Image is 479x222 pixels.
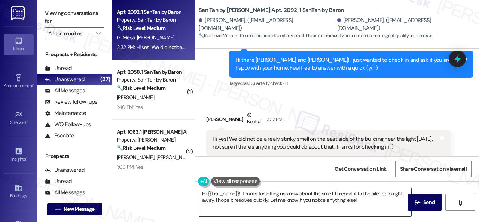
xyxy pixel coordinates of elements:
[45,189,85,197] div: All Messages
[400,165,467,173] span: Share Conversation via email
[48,27,92,39] input: All communities
[117,34,137,41] span: G. Mesa
[27,119,28,124] span: •
[45,109,86,117] div: Maintenance
[4,182,34,202] a: Buildings
[37,152,112,160] div: Prospects
[213,135,439,151] div: Hi yes! We did notice a really stinky smell on the east side of the building near the light [DATE...
[199,16,335,33] div: [PERSON_NAME]. ([EMAIL_ADDRESS][DOMAIN_NAME])
[4,34,34,55] a: Inbox
[33,82,34,87] span: •
[229,78,473,89] div: Tagged as:
[45,64,72,72] div: Unread
[4,108,34,128] a: Site Visit •
[45,166,85,174] div: Unanswered
[117,136,186,144] div: Property: [PERSON_NAME]
[117,68,186,76] div: Apt. 2058, 1 SanTan by Baron
[117,164,143,170] div: 1:08 PM: Yes
[117,128,186,136] div: Apt. 1063, 1 [PERSON_NAME] Apts LLC
[199,32,433,40] span: : The resident reports a stinky smell. This is a community concern and a non-urgent quality-of-li...
[199,6,344,14] b: San Tan by [PERSON_NAME]: Apt. 2092, 1 SanTan by Baron
[45,121,91,128] div: WO Follow-ups
[96,30,100,36] i: 
[408,194,442,211] button: Send
[45,98,97,106] div: Review follow-ups
[251,80,288,86] span: Quarterly check-in
[37,51,112,58] div: Prospects + Residents
[117,104,143,110] div: 1:46 PM: Yes
[47,203,103,215] button: New Message
[337,16,474,33] div: [PERSON_NAME]. ([EMAIL_ADDRESS][DOMAIN_NAME])
[137,34,174,41] span: [PERSON_NAME]
[395,161,472,177] button: Share Conversation via email
[45,7,104,27] label: Viewing conversations for
[415,200,420,206] i: 
[457,200,463,206] i: 
[117,8,186,16] div: Apt. 2092, 1 SanTan by Baron
[423,198,435,206] span: Send
[330,161,391,177] button: Get Conversation Link
[117,85,165,91] strong: 🔧 Risk Level: Medium
[117,154,156,161] span: [PERSON_NAME]
[265,115,282,123] div: 2:32 PM
[117,25,165,31] strong: 🔧 Risk Level: Medium
[117,94,154,101] span: [PERSON_NAME]
[45,177,72,185] div: Unread
[117,145,165,151] strong: 🔧 Risk Level: Medium
[11,6,26,20] img: ResiDesk Logo
[117,16,186,24] div: Property: San Tan by Baron
[45,87,85,95] div: All Messages
[245,111,263,127] div: Neutral
[156,154,194,161] span: [PERSON_NAME]
[117,76,186,84] div: Property: San Tan by Baron
[335,165,386,173] span: Get Conversation Link
[98,74,112,85] div: (27)
[64,205,94,213] span: New Message
[199,33,238,39] strong: 🔧 Risk Level: Medium
[45,76,85,83] div: Unanswered
[206,111,451,130] div: [PERSON_NAME]
[199,188,411,216] textarea: Hi {{first_name}}! Thanks for letting us know about the smell. I'll report it to the site team ri...
[26,155,27,161] span: •
[45,132,74,140] div: Escalate
[55,206,61,212] i: 
[4,145,34,165] a: Insights •
[235,56,461,72] div: Hi there [PERSON_NAME] and [PERSON_NAME]! I just wanted to check in and ask if you are happy with...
